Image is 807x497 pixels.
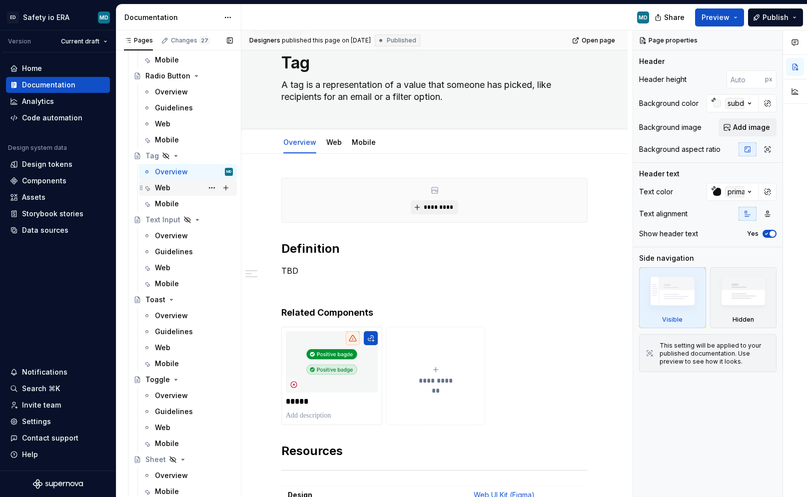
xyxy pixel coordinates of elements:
[279,51,586,75] textarea: Tag
[733,122,770,132] span: Add image
[155,359,179,369] div: Mobile
[145,455,166,465] div: Sheet
[639,74,687,84] div: Header height
[660,342,770,366] div: This setting will be applied to your published documentation. Use preview to see how it looks.
[155,423,170,433] div: Web
[6,364,110,380] button: Notifications
[124,36,153,44] div: Pages
[22,400,61,410] div: Invite team
[155,135,179,145] div: Mobile
[139,340,237,356] a: Web
[6,447,110,463] button: Help
[155,263,170,273] div: Web
[710,267,777,328] div: Hidden
[348,131,380,152] div: Mobile
[124,12,219,22] div: Documentation
[22,417,51,427] div: Settings
[139,164,237,180] a: OverviewMD
[639,13,648,21] div: MD
[129,292,237,308] a: Toast
[139,260,237,276] a: Web
[155,199,179,209] div: Mobile
[33,479,83,489] svg: Supernova Logo
[6,60,110,76] a: Home
[139,132,237,148] a: Mobile
[129,148,237,164] a: Tag
[6,222,110,238] a: Data sources
[639,122,702,132] div: Background image
[6,414,110,430] a: Settings
[727,70,765,88] input: Auto
[6,381,110,397] button: Search ⌘K
[199,36,210,44] span: 27
[707,183,759,201] button: primary
[155,407,193,417] div: Guidelines
[281,265,588,277] p: TBD
[22,159,72,169] div: Design tokens
[282,36,371,44] div: published this page on [DATE]
[763,12,789,22] span: Publish
[6,110,110,126] a: Code automation
[155,55,179,65] div: Mobile
[145,295,165,305] div: Toast
[639,253,694,263] div: Side navigation
[22,225,68,235] div: Data sources
[664,12,685,22] span: Share
[155,311,188,321] div: Overview
[155,167,188,177] div: Overview
[279,131,320,152] div: Overview
[6,173,110,189] a: Components
[139,180,237,196] a: Web
[6,77,110,93] a: Documentation
[662,316,683,324] div: Visible
[249,36,280,44] span: Designers
[695,8,744,26] button: Preview
[8,37,31,45] div: Version
[6,397,110,413] a: Invite team
[650,8,691,26] button: Share
[139,244,237,260] a: Guidelines
[352,138,376,146] a: Mobile
[22,209,83,219] div: Storybook stories
[139,276,237,292] a: Mobile
[748,8,803,26] button: Publish
[139,436,237,452] a: Mobile
[6,93,110,109] a: Analytics
[733,316,754,324] div: Hidden
[22,96,54,106] div: Analytics
[22,450,38,460] div: Help
[765,75,773,83] p: px
[155,231,188,241] div: Overview
[6,206,110,222] a: Storybook stories
[155,247,193,257] div: Guidelines
[639,209,688,219] div: Text alignment
[283,138,316,146] a: Overview
[639,267,706,328] div: Visible
[155,439,179,449] div: Mobile
[6,430,110,446] button: Contact support
[129,68,237,84] a: Radio Button
[171,36,210,44] div: Changes
[281,241,588,257] h2: Definition
[139,324,237,340] a: Guidelines
[226,167,231,177] div: MD
[139,356,237,372] a: Mobile
[747,230,759,238] label: Yes
[139,228,237,244] a: Overview
[22,63,42,73] div: Home
[139,388,237,404] a: Overview
[22,80,75,90] div: Documentation
[279,77,586,105] textarea: A tag is a representation of a value that someone has picked, like recipients for an email or a f...
[6,156,110,172] a: Design tokens
[155,119,170,129] div: Web
[145,71,190,81] div: Radio Button
[129,452,237,468] a: Sheet
[639,229,698,239] div: Show header text
[22,192,45,202] div: Assets
[155,87,188,97] div: Overview
[155,327,193,337] div: Guidelines
[155,471,188,481] div: Overview
[322,131,346,152] div: Web
[8,144,67,152] div: Design system data
[719,118,777,136] button: Add image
